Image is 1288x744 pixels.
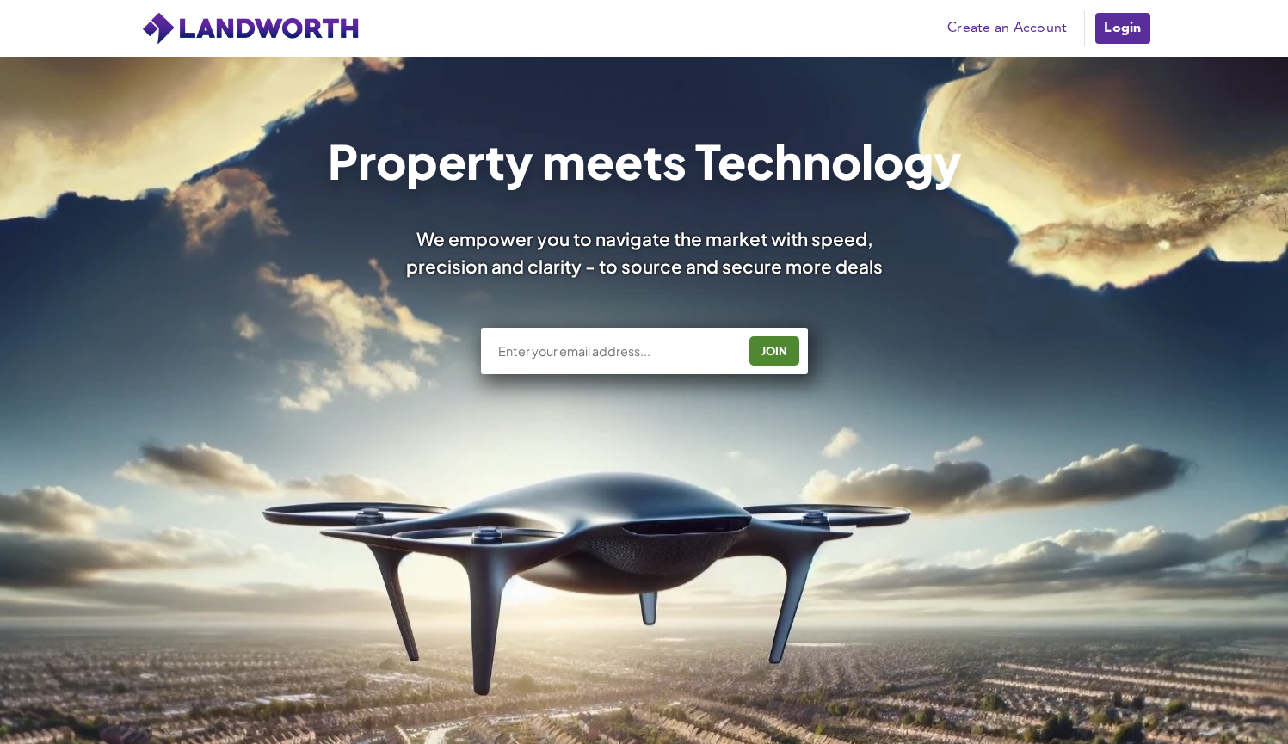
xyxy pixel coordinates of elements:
[383,225,906,279] div: We empower you to navigate the market with speed, precision and clarity - to source and secure mo...
[496,342,736,360] input: Enter your email address...
[939,15,1075,41] a: Create an Account
[755,337,794,365] div: JOIN
[749,336,799,366] button: JOIN
[1094,11,1151,46] a: Login
[327,138,961,184] h1: Property meets Technology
